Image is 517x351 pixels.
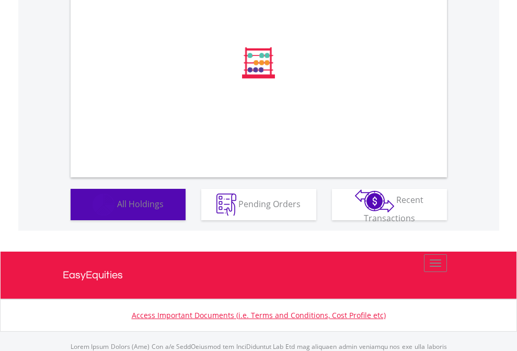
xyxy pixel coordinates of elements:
[201,189,316,220] button: Pending Orders
[71,189,186,220] button: All Holdings
[216,194,236,216] img: pending_instructions-wht.png
[355,189,394,212] img: transactions-zar-wht.png
[117,198,164,209] span: All Holdings
[63,252,455,299] a: EasyEquities
[132,310,386,320] a: Access Important Documents (i.e. Terms and Conditions, Cost Profile etc)
[332,189,447,220] button: Recent Transactions
[93,194,115,216] img: holdings-wht.png
[238,198,301,209] span: Pending Orders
